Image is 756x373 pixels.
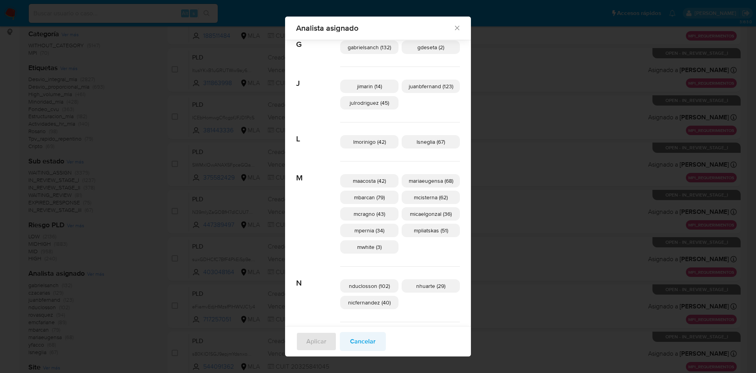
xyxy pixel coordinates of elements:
[296,322,340,343] span: P
[402,191,460,204] div: mcisterna (62)
[402,80,460,93] div: juanbfernand (123)
[402,135,460,148] div: lsneglia (67)
[409,82,453,90] span: juanbfernand (123)
[296,122,340,144] span: L
[340,191,398,204] div: mbarcan (79)
[416,282,445,290] span: nhuarte (29)
[340,207,398,221] div: mcragno (43)
[402,41,460,54] div: gdeseta (2)
[349,282,390,290] span: nduclosson (102)
[357,82,382,90] span: jimarin (14)
[402,207,460,221] div: micaelgonzal (36)
[353,177,386,185] span: maacosta (42)
[353,138,386,146] span: lmorinigo (42)
[348,43,391,51] span: gabrielsanch (132)
[354,210,385,218] span: mcragno (43)
[340,224,398,237] div: mpernia (34)
[354,193,385,201] span: mbarcan (79)
[357,243,382,251] span: mwhite (3)
[402,279,460,293] div: nhuarte (29)
[409,177,453,185] span: mariaeugensa (68)
[350,333,376,350] span: Cancelar
[340,96,398,109] div: julrodriguez (45)
[417,43,444,51] span: gdeseta (2)
[348,299,391,306] span: nicfernandez (40)
[340,332,386,351] button: Cancelar
[296,24,453,32] span: Analista asignado
[354,226,384,234] span: mpernia (34)
[296,267,340,288] span: N
[296,161,340,183] span: M
[414,193,448,201] span: mcisterna (62)
[340,240,398,254] div: mwhite (3)
[340,279,398,293] div: nduclosson (102)
[340,80,398,93] div: jimarin (14)
[410,210,452,218] span: micaelgonzal (36)
[340,41,398,54] div: gabrielsanch (132)
[414,226,448,234] span: mpliatskas (51)
[296,67,340,88] span: J
[350,99,389,107] span: julrodriguez (45)
[340,296,398,309] div: nicfernandez (40)
[340,174,398,187] div: maacosta (42)
[402,174,460,187] div: mariaeugensa (68)
[340,135,398,148] div: lmorinigo (42)
[402,224,460,237] div: mpliatskas (51)
[417,138,445,146] span: lsneglia (67)
[453,24,460,31] button: Cerrar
